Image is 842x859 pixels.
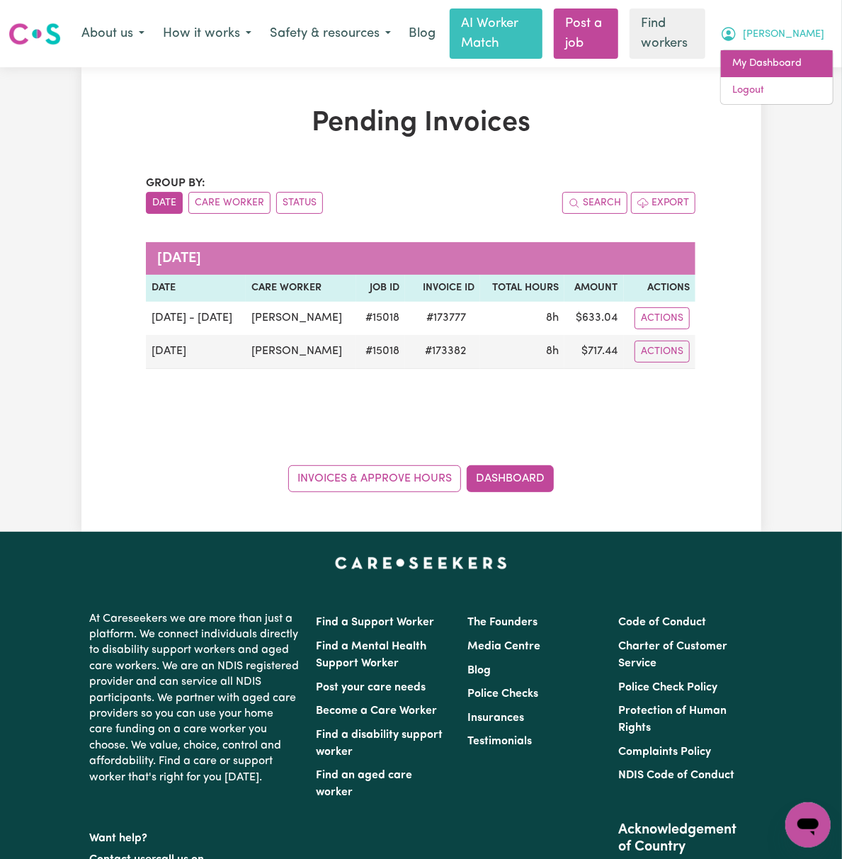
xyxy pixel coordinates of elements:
[618,705,727,734] a: Protection of Human Rights
[418,309,474,326] span: # 173777
[467,465,554,492] a: Dashboard
[618,617,706,628] a: Code of Conduct
[246,302,356,335] td: [PERSON_NAME]
[467,641,540,652] a: Media Centre
[146,275,246,302] th: Date
[743,27,824,42] span: [PERSON_NAME]
[90,605,300,791] p: At Careseekers we are more than just a platform. We connect individuals directly to disability su...
[618,746,711,758] a: Complaints Policy
[316,641,426,669] a: Find a Mental Health Support Worker
[564,275,623,302] th: Amount
[261,19,400,49] button: Safety & resources
[467,665,491,676] a: Blog
[631,192,695,214] button: Export
[356,302,405,335] td: # 15018
[618,821,752,855] h2: Acknowledgement of Country
[564,302,623,335] td: $ 633.04
[146,335,246,369] td: [DATE]
[562,192,627,214] button: Search
[316,729,443,758] a: Find a disability support worker
[316,705,437,717] a: Become a Care Worker
[720,50,834,104] div: My Account
[635,307,690,329] button: Actions
[564,335,623,369] td: $ 717.44
[467,712,524,724] a: Insurances
[721,77,833,104] a: Logout
[316,682,426,693] a: Post your care needs
[546,312,559,324] span: 8 hours
[785,802,831,848] iframe: Button to launch messaging window
[624,275,696,302] th: Actions
[356,275,405,302] th: Job ID
[480,275,564,302] th: Total Hours
[467,617,537,628] a: The Founders
[546,346,559,357] span: 8 hours
[188,192,271,214] button: sort invoices by care worker
[146,192,183,214] button: sort invoices by date
[316,617,434,628] a: Find a Support Worker
[356,335,405,369] td: # 15018
[246,275,356,302] th: Care Worker
[467,688,538,700] a: Police Checks
[635,341,690,363] button: Actions
[146,302,246,335] td: [DATE] - [DATE]
[618,682,717,693] a: Police Check Policy
[288,465,461,492] a: Invoices & Approve Hours
[630,8,705,59] a: Find workers
[146,242,695,275] caption: [DATE]
[405,275,480,302] th: Invoice ID
[450,8,542,59] a: AI Worker Match
[146,178,205,189] span: Group by:
[416,343,474,360] span: # 173382
[276,192,323,214] button: sort invoices by paid status
[467,736,532,747] a: Testimonials
[721,50,833,77] a: My Dashboard
[618,641,727,669] a: Charter of Customer Service
[146,107,695,141] h1: Pending Invoices
[618,770,734,781] a: NDIS Code of Conduct
[711,19,834,49] button: My Account
[246,335,356,369] td: [PERSON_NAME]
[554,8,618,59] a: Post a job
[400,18,444,50] a: Blog
[72,19,154,49] button: About us
[90,825,300,846] p: Want help?
[8,21,61,47] img: Careseekers logo
[335,557,507,569] a: Careseekers home page
[8,18,61,50] a: Careseekers logo
[154,19,261,49] button: How it works
[316,770,412,798] a: Find an aged care worker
